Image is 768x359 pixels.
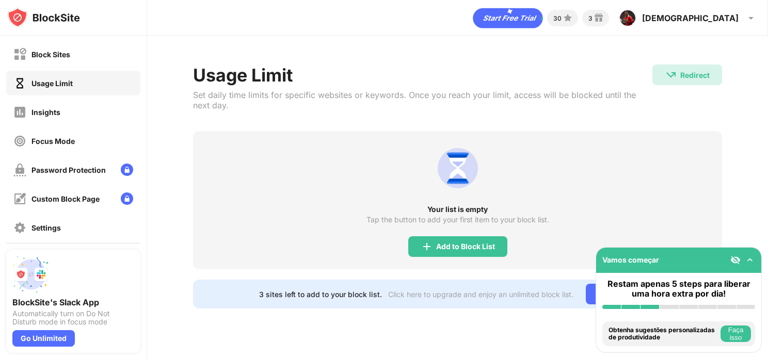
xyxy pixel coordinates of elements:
div: [DEMOGRAPHIC_DATA] [642,13,739,23]
img: lock-menu.svg [121,192,133,205]
div: Tap the button to add your first item to your block list. [366,216,549,224]
div: Usage Limit [31,79,73,88]
div: Insights [31,108,60,117]
div: 30 [553,14,562,22]
div: Usage Limit [193,64,652,86]
div: Go Unlimited [586,284,657,304]
img: eye-not-visible.svg [730,255,741,265]
div: Password Protection [31,166,106,174]
div: Custom Block Page [31,194,100,203]
div: Settings [31,223,61,232]
img: points-small.svg [562,12,574,24]
div: Automatically turn on Do Not Disturb mode in focus mode [12,309,134,326]
img: push-slack.svg [12,256,50,293]
div: Vamos começar [602,255,659,264]
div: Set daily time limits for specific websites or keywords. Once you reach your limit, access will b... [193,90,652,110]
div: BlockSite's Slack App [12,297,134,307]
img: ACg8ocJCtf1pctH31gd5y1UCaOcFmkQMeMdborbkhlVZPFtQvkjqtx_7=s96-c [619,10,636,26]
div: 3 sites left to add to your block list. [259,290,382,299]
img: password-protection-off.svg [13,164,26,176]
div: Focus Mode [31,137,75,145]
img: settings-off.svg [13,221,26,234]
div: Restam apenas 5 steps para liberar uma hora extra por dia! [602,279,755,299]
div: 3 [588,14,593,22]
img: reward-small.svg [593,12,605,24]
button: Faça isso [721,325,751,342]
div: animation [473,8,543,28]
img: focus-off.svg [13,135,26,148]
img: logo-blocksite.svg [7,7,80,28]
img: usage-limit.svg [433,143,483,193]
img: time-usage-on.svg [13,77,26,90]
img: customize-block-page-off.svg [13,192,26,205]
img: block-off.svg [13,48,26,61]
div: Block Sites [31,50,70,59]
img: lock-menu.svg [121,164,133,176]
img: omni-setup-toggle.svg [745,255,755,265]
div: Your list is empty [193,205,722,214]
div: Add to Block List [436,242,495,251]
div: Go Unlimited [12,330,75,347]
div: Redirect [680,71,710,79]
div: Click here to upgrade and enjoy an unlimited block list. [388,290,573,299]
div: Obtenha sugestões personalizadas de produtividade [609,327,718,341]
img: insights-off.svg [13,106,26,119]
